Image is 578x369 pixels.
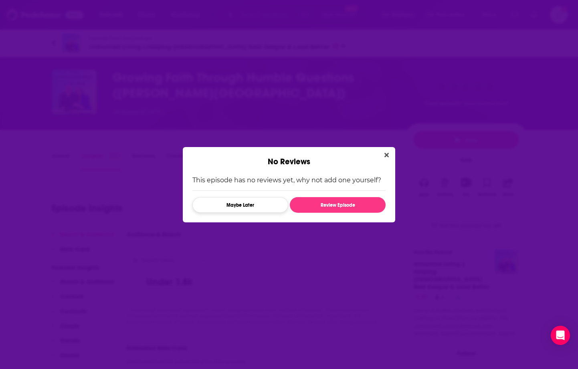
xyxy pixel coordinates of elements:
div: No Reviews [183,147,395,167]
p: This episode has no reviews yet, why not add one yourself? [192,176,386,184]
button: Close [381,150,392,160]
button: Maybe Later [192,197,288,213]
div: Open Intercom Messenger [551,326,570,345]
button: Review Episode [290,197,386,213]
